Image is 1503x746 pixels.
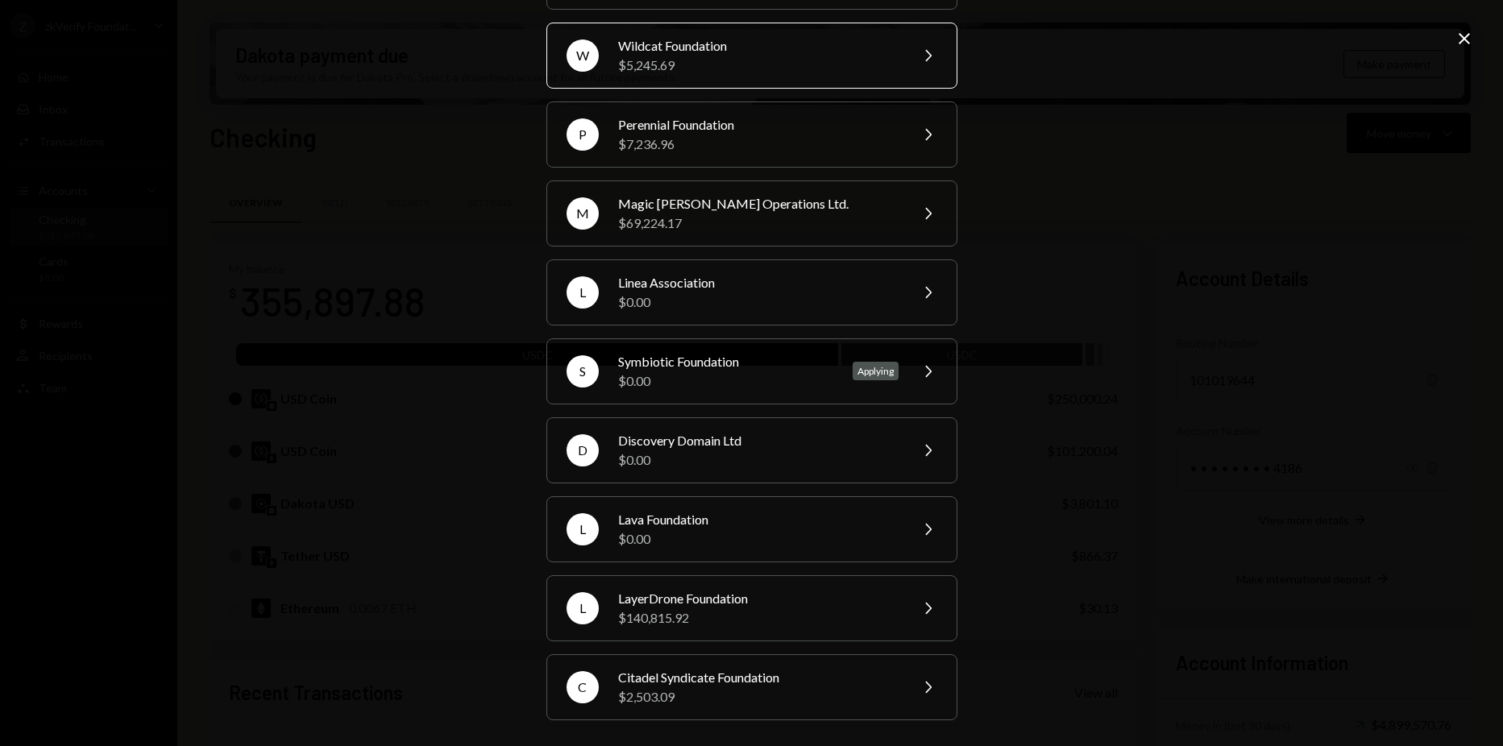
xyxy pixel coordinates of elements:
[618,273,899,292] div: Linea Association
[618,352,833,371] div: Symbiotic Foundation
[546,180,957,247] button: MMagic [PERSON_NAME] Operations Ltd.$69,224.17
[567,39,599,72] div: W
[567,513,599,545] div: L
[618,431,899,450] div: Discovery Domain Ltd
[618,115,899,135] div: Perennial Foundation
[618,36,899,56] div: Wildcat Foundation
[618,608,899,628] div: $140,815.92
[618,510,899,529] div: Lava Foundation
[567,592,599,624] div: L
[546,417,957,483] button: DDiscovery Domain Ltd$0.00
[618,687,899,707] div: $2,503.09
[618,668,899,687] div: Citadel Syndicate Foundation
[546,23,957,89] button: WWildcat Foundation$5,245.69
[567,118,599,151] div: P
[618,450,899,470] div: $0.00
[546,102,957,168] button: PPerennial Foundation$7,236.96
[546,575,957,641] button: LLayerDrone Foundation$140,815.92
[618,371,833,391] div: $0.00
[546,496,957,562] button: LLava Foundation$0.00
[546,259,957,325] button: LLinea Association$0.00
[618,292,899,312] div: $0.00
[618,194,899,213] div: Magic [PERSON_NAME] Operations Ltd.
[567,671,599,703] div: C
[546,654,957,720] button: CCitadel Syndicate Foundation$2,503.09
[853,362,899,380] div: Applying
[567,355,599,388] div: S
[567,276,599,309] div: L
[546,338,957,404] button: SSymbiotic Foundation$0.00Applying
[618,529,899,549] div: $0.00
[618,213,899,233] div: $69,224.17
[618,589,899,608] div: LayerDrone Foundation
[618,135,899,154] div: $7,236.96
[618,56,899,75] div: $5,245.69
[567,197,599,230] div: M
[567,434,599,466] div: D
